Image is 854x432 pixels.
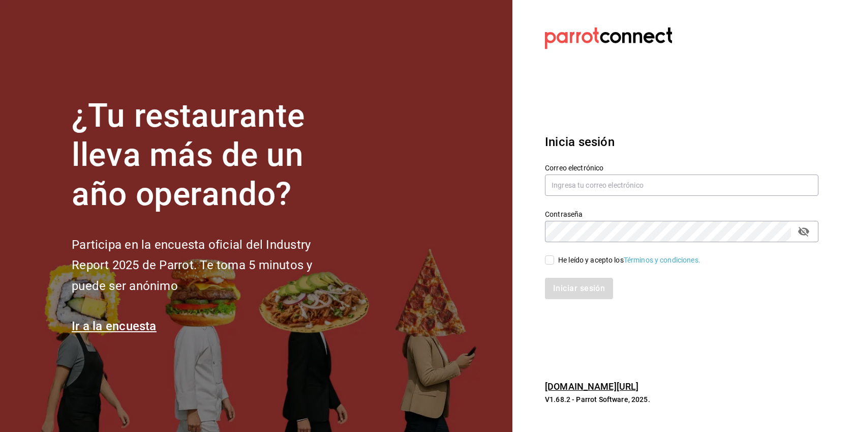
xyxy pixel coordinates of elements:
[545,394,818,405] p: V1.68.2 - Parrot Software, 2025.
[545,381,638,392] a: [DOMAIN_NAME][URL]
[795,223,812,240] button: passwordField
[72,97,346,214] h1: ¿Tu restaurante lleva más de un año operando?
[558,255,700,266] div: He leído y acepto los
[545,175,818,196] input: Ingresa tu correo electrónico
[545,133,818,151] h3: Inicia sesión
[545,211,818,218] label: Contraseña
[545,164,818,171] label: Correo electrónico
[72,319,157,333] a: Ir a la encuesta
[72,235,346,297] h2: Participa en la encuesta oficial del Industry Report 2025 de Parrot. Te toma 5 minutos y puede se...
[624,256,700,264] a: Términos y condiciones.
